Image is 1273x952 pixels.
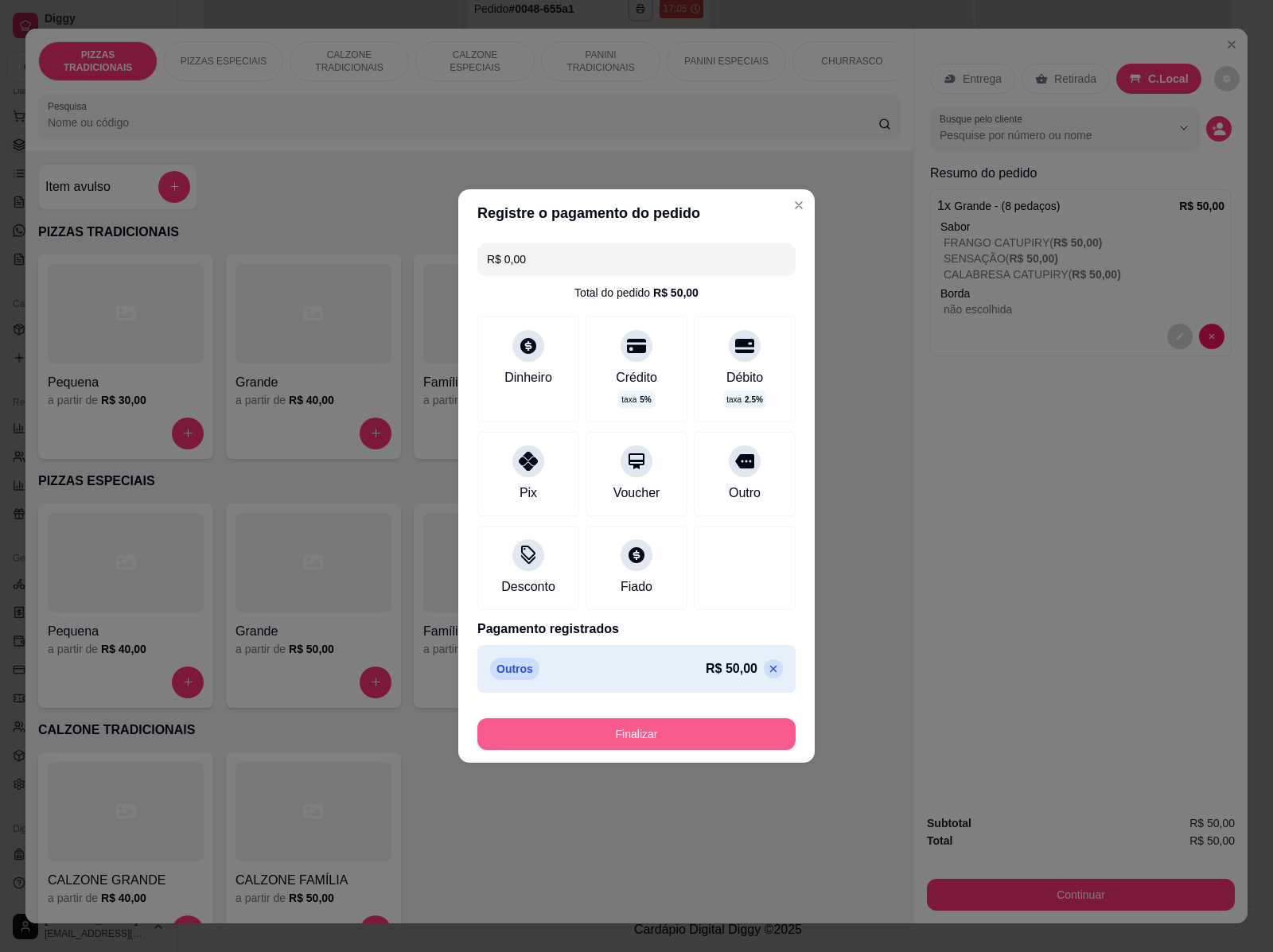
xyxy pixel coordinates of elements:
div: Desconto [501,577,555,596]
p: Outros [490,658,539,680]
div: Outro [729,484,761,503]
span: 2.5 % [745,394,763,406]
input: Ex.: hambúrguer de cordeiro [487,243,786,275]
div: Voucher [613,484,660,503]
p: taxa [726,394,763,406]
div: Total do pedido [574,285,699,301]
span: 5 % [640,394,651,406]
p: Pagamento registrados [477,620,796,639]
p: taxa [621,394,651,406]
div: Crédito [616,368,657,387]
div: Débito [726,368,763,387]
div: Pix [520,484,537,503]
button: Finalizar [477,718,796,750]
header: Registre o pagamento do pedido [458,189,815,237]
div: R$ 50,00 [653,285,699,301]
div: Dinheiro [504,368,552,387]
p: R$ 50,00 [706,659,757,678]
button: Close [786,192,812,218]
div: Fiado [621,577,652,596]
